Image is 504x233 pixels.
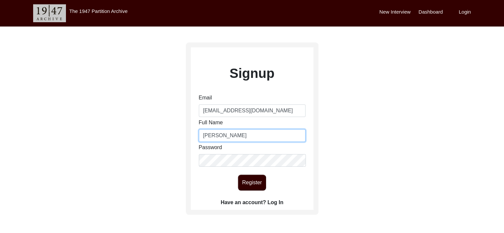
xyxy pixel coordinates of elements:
label: The 1947 Partition Archive [69,8,128,14]
label: Email [199,94,212,102]
label: New Interview [379,8,411,16]
label: Full Name [199,119,223,127]
label: Signup [230,63,275,83]
button: Register [238,175,266,191]
img: header-logo.png [33,4,66,22]
label: Login [459,8,471,16]
label: Dashboard [419,8,443,16]
label: Have an account? Log In [221,199,283,206]
label: Password [199,144,222,151]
